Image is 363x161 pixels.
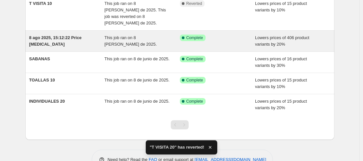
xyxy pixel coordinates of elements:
[104,56,169,61] span: This job ran on 8 de junio de 2025.
[255,99,307,110] span: Lowers prices of 15 product variants by 20%
[186,35,203,40] span: Complete
[104,99,169,104] span: This job ran on 8 de junio de 2025.
[186,56,203,62] span: Complete
[29,35,82,47] span: 8 ago 2025, 15:12:22 Price [MEDICAL_DATA]
[171,120,189,129] nav: Pagination
[186,78,203,83] span: Complete
[255,78,307,89] span: Lowers prices of 15 product variants by 10%
[186,99,203,104] span: Complete
[104,35,157,47] span: This job ran on 8 [PERSON_NAME] de 2025.
[29,56,50,61] span: SABANAS
[104,1,166,25] span: This job ran on 8 [PERSON_NAME] de 2025. This job was reverted on 8 [PERSON_NAME] de 2025.
[29,1,52,6] span: T VISITA 10
[104,78,169,82] span: This job ran on 8 de junio de 2025.
[255,1,307,12] span: Lowers prices of 15 product variants by 10%
[255,56,307,68] span: Lowers prices of 16 product variants by 30%
[29,99,65,104] span: INDIVIDUALES 20
[29,78,55,82] span: TOALLAS 10
[186,1,202,6] span: Reverted
[150,144,204,151] span: "T VISITA 20" has reverted!
[255,35,309,47] span: Lowers prices of 406 product variants by 20%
